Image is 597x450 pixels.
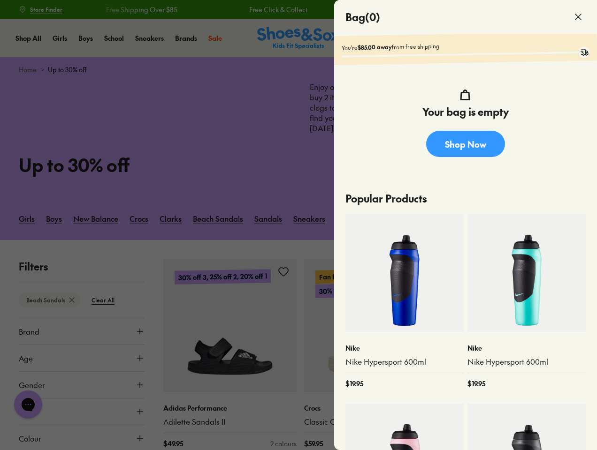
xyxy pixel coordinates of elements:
p: Popular Products [345,183,586,214]
h4: Your bag is empty [422,104,509,120]
a: Shop Now [426,131,505,157]
a: Nike Hypersport 600ml [345,357,464,367]
a: Nike Hypersport 600ml [467,357,586,367]
p: Nike [345,343,464,353]
button: Gorgias live chat [5,3,33,31]
span: $ 19.95 [467,379,485,389]
p: You're from free shipping [342,39,589,52]
b: $85.00 away [358,43,392,51]
h4: Bag ( 0 ) [345,9,380,25]
p: Nike [467,343,586,353]
span: $ 19.95 [345,379,363,389]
